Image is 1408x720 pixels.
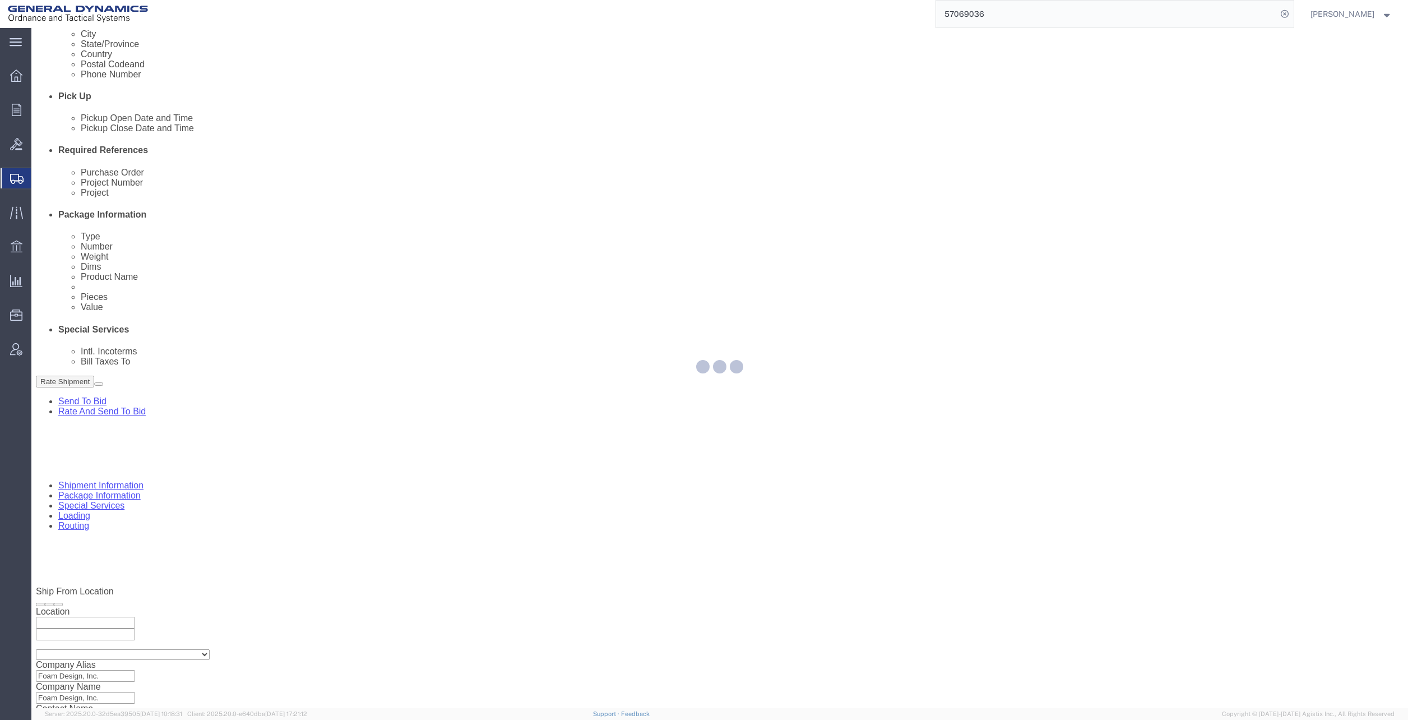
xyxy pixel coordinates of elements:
span: Server: 2025.20.0-32d5ea39505 [45,710,182,717]
button: [PERSON_NAME] [1310,7,1393,21]
input: Search for shipment number, reference number [936,1,1277,27]
a: Feedback [621,710,650,717]
span: Russell Borum [1310,8,1374,20]
span: [DATE] 17:21:12 [265,710,307,717]
span: Client: 2025.20.0-e640dba [187,710,307,717]
img: logo [8,6,148,22]
span: Copyright © [DATE]-[DATE] Agistix Inc., All Rights Reserved [1222,709,1395,719]
span: [DATE] 10:18:31 [140,710,182,717]
a: Support [593,710,621,717]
